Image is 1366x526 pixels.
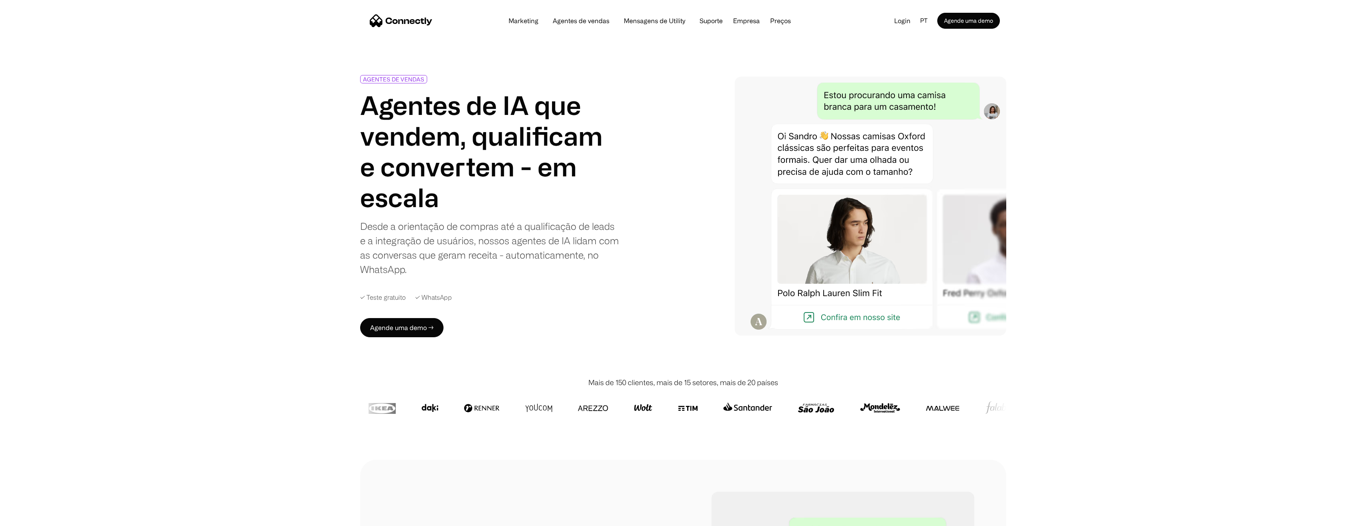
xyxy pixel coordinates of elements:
div: ✓ WhatsApp [415,293,452,302]
a: Agende uma demo → [360,318,444,337]
a: home [370,15,432,27]
a: Mensagens de Utility [617,18,692,24]
div: ✓ Teste gratuito [360,293,406,302]
aside: Language selected: Português (Brasil) [8,511,48,523]
div: pt [917,15,937,27]
ul: Language list [16,512,48,523]
a: Agentes de vendas [546,18,616,24]
div: Mais de 150 clientes, mais de 15 setores, mais de 20 países [588,377,778,388]
div: Empresa [733,15,760,26]
div: pt [920,15,928,27]
a: Suporte [693,18,729,24]
a: Preços [764,18,797,24]
h1: Agentes de IA que vendem, qualificam e convertem - em escala [360,90,622,212]
a: Agende uma demo [937,13,1000,29]
a: Marketing [502,18,545,24]
div: AGENTES DE VENDAS [363,76,424,82]
div: Desde a orientação de compras até a qualificação de leads e a integração de usuários, nossos agen... [360,219,622,277]
a: Login [888,15,917,27]
div: Empresa [731,15,762,26]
